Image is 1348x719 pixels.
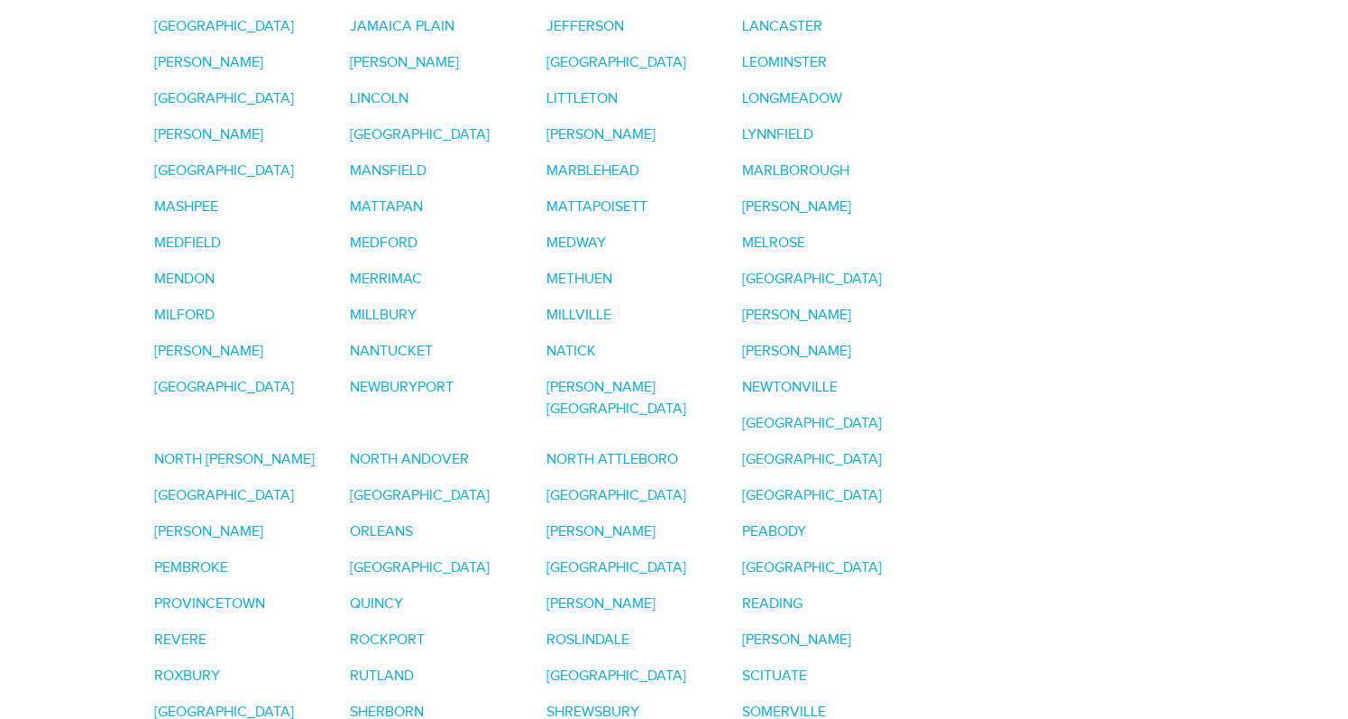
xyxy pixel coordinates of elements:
a: NORTH ANDOVER [350,451,469,468]
a: [GEOGRAPHIC_DATA] [154,379,294,396]
a: [GEOGRAPHIC_DATA] [350,487,490,504]
a: [GEOGRAPHIC_DATA] [154,90,294,107]
a: MELROSE [742,235,805,252]
a: QUINCY [350,595,403,613]
a: [PERSON_NAME] [546,595,656,613]
a: NEWTONVILLE [742,379,838,396]
a: ORLEANS [350,523,413,540]
a: [PERSON_NAME] [546,523,656,540]
a: [PERSON_NAME] [154,343,263,360]
a: MARLBOROUGH [742,162,849,180]
a: [PERSON_NAME] [742,343,851,360]
a: MEDFORD [350,235,417,252]
a: [GEOGRAPHIC_DATA] [350,126,490,143]
a: PEABODY [742,523,806,540]
a: [PERSON_NAME] [742,631,851,649]
a: [PERSON_NAME] [154,126,263,143]
a: ROXBURY [154,668,220,685]
a: [GEOGRAPHIC_DATA] [742,271,882,288]
a: JEFFERSON [546,18,624,35]
a: LITTLETON [546,90,618,107]
a: [GEOGRAPHIC_DATA] [546,668,686,685]
a: [GEOGRAPHIC_DATA] [350,559,490,576]
a: MARBLEHEAD [546,162,639,180]
a: NATICK [546,343,596,360]
a: [GEOGRAPHIC_DATA] [546,54,686,71]
a: [PERSON_NAME] [546,126,656,143]
a: REVERE [154,631,206,649]
a: MERRIMAC [350,271,422,288]
a: LONGMEADOW [742,90,842,107]
a: READING [742,595,802,613]
a: [PERSON_NAME] [742,307,851,324]
a: [GEOGRAPHIC_DATA] [742,451,882,468]
a: [GEOGRAPHIC_DATA] [154,18,294,35]
a: [GEOGRAPHIC_DATA] [154,162,294,180]
a: MILFORD [154,307,215,324]
a: JAMAICA PLAIN [350,18,454,35]
a: MILLVILLE [546,307,611,324]
a: [PERSON_NAME] [742,198,851,216]
a: [GEOGRAPHIC_DATA] [742,415,882,432]
a: RUTLAND [350,668,414,685]
a: [PERSON_NAME] [154,523,263,540]
a: MEDFIELD [154,235,221,252]
a: NANTUCKET [350,343,433,360]
a: LANCASTER [742,18,822,35]
a: MATTAPOISETT [546,198,647,216]
a: NEWBURYPORT [350,379,454,396]
a: [GEOGRAPHIC_DATA] [742,559,882,576]
a: [GEOGRAPHIC_DATA] [154,487,294,504]
a: ROSLINDALE [546,631,629,649]
a: [GEOGRAPHIC_DATA] [546,487,686,504]
a: SCITUATE [742,668,807,685]
a: NORTH [PERSON_NAME] [154,451,315,468]
a: [GEOGRAPHIC_DATA] [546,559,686,576]
a: [PERSON_NAME] [154,54,263,71]
a: NORTH ATTLEBORO [546,451,678,468]
a: MEDWAY [546,235,606,252]
a: METHUEN [546,271,612,288]
a: PROVINCETOWN [154,595,265,613]
a: LYNNFIELD [742,126,813,143]
a: MANSFIELD [350,162,426,180]
a: MATTAPAN [350,198,423,216]
a: LINCOLN [350,90,408,107]
a: [GEOGRAPHIC_DATA] [742,487,882,504]
a: [PERSON_NAME][GEOGRAPHIC_DATA] [546,379,686,418]
a: [PERSON_NAME] [350,54,459,71]
a: PEMBROKE [154,559,228,576]
a: LEOMINSTER [742,54,827,71]
a: MENDON [154,271,215,288]
a: MASHPEE [154,198,218,216]
a: ROCKPORT [350,631,425,649]
a: MILLBURY [350,307,417,324]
